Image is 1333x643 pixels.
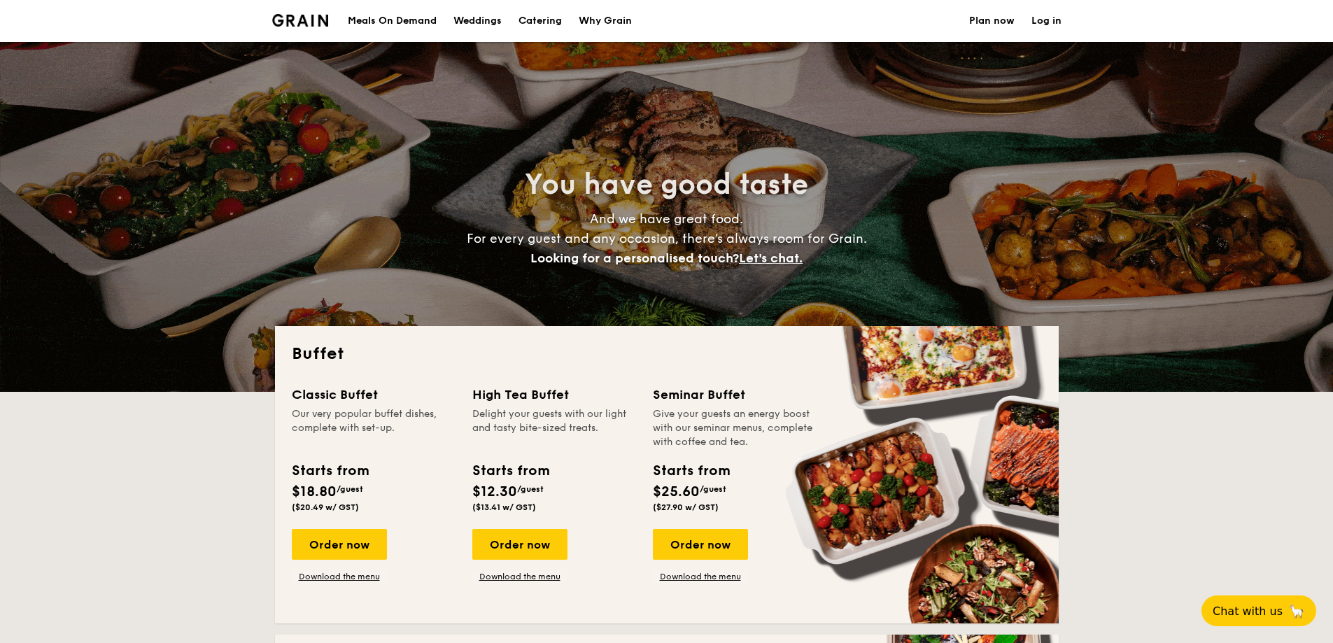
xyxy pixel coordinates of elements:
div: High Tea Buffet [472,385,636,404]
span: ($13.41 w/ GST) [472,502,536,512]
div: Order now [292,529,387,560]
div: Starts from [653,460,729,481]
a: Download the menu [653,571,748,582]
a: Logotype [272,14,329,27]
div: Give your guests an energy boost with our seminar menus, complete with coffee and tea. [653,407,817,449]
h2: Buffet [292,343,1042,365]
div: Starts from [292,460,368,481]
span: You have good taste [525,168,808,202]
button: Chat with us🦙 [1201,595,1316,626]
span: ($27.90 w/ GST) [653,502,719,512]
span: ($20.49 w/ GST) [292,502,359,512]
div: Starts from [472,460,549,481]
div: Classic Buffet [292,385,456,404]
div: Our very popular buffet dishes, complete with set-up. [292,407,456,449]
span: /guest [337,484,363,494]
div: Seminar Buffet [653,385,817,404]
span: Let's chat. [739,250,803,266]
span: 🦙 [1288,603,1305,619]
a: Download the menu [472,571,567,582]
span: And we have great food. For every guest and any occasion, there’s always room for Grain. [467,211,867,266]
span: $12.30 [472,483,517,500]
div: Order now [472,529,567,560]
div: Order now [653,529,748,560]
span: /guest [517,484,544,494]
span: $18.80 [292,483,337,500]
span: $25.60 [653,483,700,500]
span: Looking for a personalised touch? [530,250,739,266]
img: Grain [272,14,329,27]
span: Chat with us [1213,605,1283,618]
a: Download the menu [292,571,387,582]
div: Delight your guests with our light and tasty bite-sized treats. [472,407,636,449]
span: /guest [700,484,726,494]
